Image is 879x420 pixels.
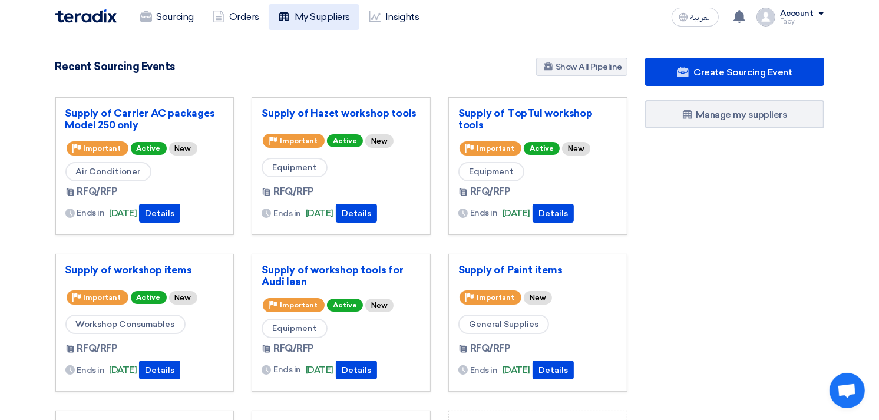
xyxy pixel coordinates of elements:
[262,319,328,338] span: Equipment
[477,144,514,153] span: Important
[77,207,105,219] span: Ends in
[458,162,524,181] span: Equipment
[169,142,197,156] div: New
[562,142,590,156] div: New
[503,363,530,377] span: [DATE]
[470,364,498,376] span: Ends in
[359,4,428,30] a: Insights
[365,299,394,312] div: New
[780,9,814,19] div: Account
[65,315,186,334] span: Workshop Consumables
[830,373,865,408] div: Open chat
[273,342,314,356] span: RFQ/RFP
[458,107,617,131] a: Supply of TopTul workshop tools
[524,291,552,305] div: New
[533,204,574,223] button: Details
[365,134,394,148] div: New
[139,204,180,223] button: Details
[269,4,359,30] a: My Suppliers
[131,291,167,304] span: Active
[536,58,627,76] a: Show All Pipeline
[533,361,574,379] button: Details
[336,361,377,379] button: Details
[55,9,117,23] img: Teradix logo
[65,107,224,131] a: Supply of Carrier AC packages Model 250 only
[645,100,824,128] a: Manage my suppliers
[109,207,137,220] span: [DATE]
[458,264,617,276] a: Supply of Paint items
[203,4,269,30] a: Orders
[672,8,719,27] button: العربية
[109,363,137,377] span: [DATE]
[327,299,363,312] span: Active
[470,342,511,356] span: RFQ/RFP
[77,364,105,376] span: Ends in
[306,363,333,377] span: [DATE]
[470,207,498,219] span: Ends in
[280,137,318,145] span: Important
[84,293,121,302] span: Important
[470,185,511,199] span: RFQ/RFP
[503,207,530,220] span: [DATE]
[262,107,421,119] a: Supply of Hazet workshop tools
[55,60,175,73] h4: Recent Sourcing Events
[131,4,203,30] a: Sourcing
[273,207,301,220] span: Ends in
[458,315,549,334] span: General Supplies
[77,342,118,356] span: RFQ/RFP
[84,144,121,153] span: Important
[690,14,712,22] span: العربية
[77,185,118,199] span: RFQ/RFP
[756,8,775,27] img: profile_test.png
[693,67,792,78] span: Create Sourcing Event
[262,264,421,287] a: Supply of workshop tools for Audi lean
[131,142,167,155] span: Active
[336,204,377,223] button: Details
[273,185,314,199] span: RFQ/RFP
[780,18,824,25] div: Fady
[477,293,514,302] span: Important
[169,291,197,305] div: New
[280,301,318,309] span: Important
[65,264,224,276] a: Supply of workshop items
[327,134,363,147] span: Active
[273,363,301,376] span: Ends in
[65,162,151,181] span: Air Conditioner
[139,361,180,379] button: Details
[524,142,560,155] span: Active
[262,158,328,177] span: Equipment
[306,207,333,220] span: [DATE]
